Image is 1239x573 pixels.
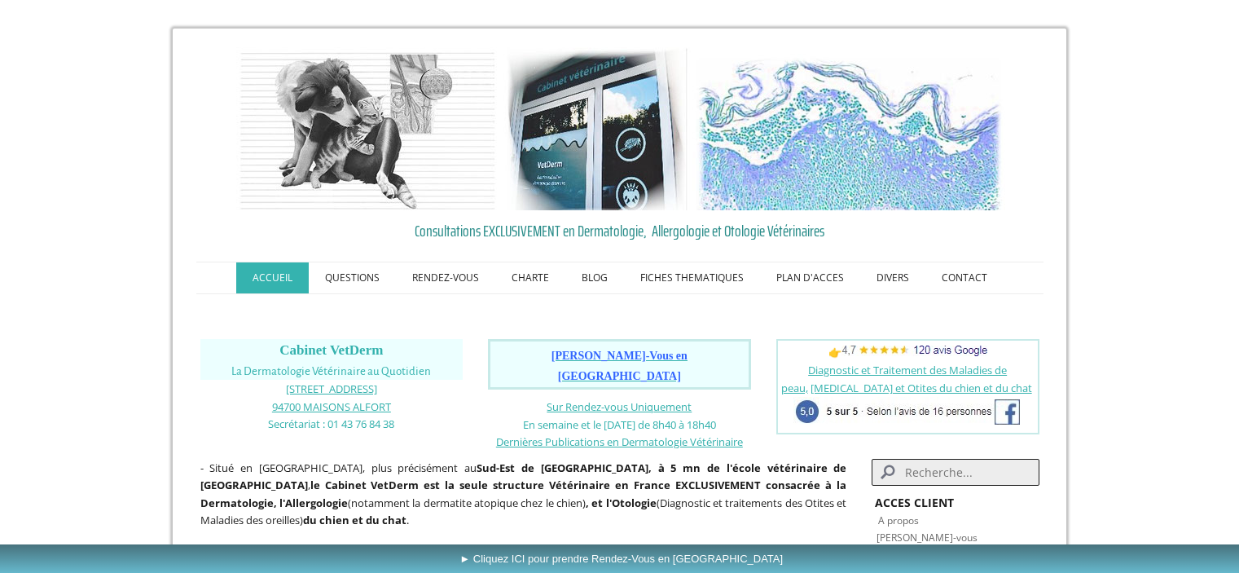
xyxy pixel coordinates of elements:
[624,262,760,293] a: FICHES THEMATIQUES
[303,513,406,527] strong: du chien et du chat
[286,381,377,396] span: [STREET_ADDRESS]
[828,345,987,359] span: 👉
[877,531,978,544] a: [PERSON_NAME]-vous
[200,461,847,528] span: - Situé en [GEOGRAPHIC_DATA], plus précisément au , (notamment la dermatite atopique chez le chie...
[272,399,391,414] a: 94700 MAISONS ALFORT
[309,262,396,293] a: QUESTIONS
[310,478,320,492] strong: le
[811,381,1032,395] a: [MEDICAL_DATA] et Otites du chien et du chat
[547,399,692,414] a: Sur Rendez-vous Uniquement
[860,262,925,293] a: DIVERS
[760,262,860,293] a: PLAN D'ACCES
[872,459,1039,486] input: Search
[200,461,847,493] strong: Sud-Est de [GEOGRAPHIC_DATA], à 5 mn de l'école vétérinaire de [GEOGRAPHIC_DATA]
[925,262,1004,293] a: CONTACT
[279,342,383,358] span: Cabinet VetDerm
[565,262,624,293] a: BLOG
[875,495,954,510] strong: ACCES CLIENT
[459,553,783,565] span: ► Cliquez ICI pour prendre Rendez-Vous en [GEOGRAPHIC_DATA]
[551,350,688,382] a: [PERSON_NAME]-Vous en [GEOGRAPHIC_DATA]
[496,434,743,449] span: Dernières Publications en Dermatologie Vétérinaire
[231,365,431,377] span: La Dermatologie Vétérinaire au Quotidien
[396,262,495,293] a: RENDEZ-VOUS
[878,513,919,527] a: A propos
[325,478,630,492] b: Cabinet VetDerm est la seule structure Vétérinaire en
[781,363,1008,395] a: Diagnostic et Traitement des Maladies de peau,
[586,496,657,510] b: , et l'Otologie
[200,478,847,510] b: France EXCLUSIVEMENT consacrée à la Dermatologie, l'Allergologie
[200,218,1039,243] a: Consultations EXCLUSIVEMENT en Dermatologie, Allergologie et Otologie Vétérinaires
[496,434,743,449] a: Dernières Publications en Dermatologie Vétérinaire
[495,262,565,293] a: CHARTE
[268,417,394,431] span: Secrétariat : 01 43 76 84 38
[272,399,391,414] span: 94700 MAISONS ALFORT
[523,417,716,432] span: En semaine et le [DATE] de 8h40 à 18h40
[286,381,377,396] a: [STREET_ADDRESS]
[236,262,309,293] a: ACCUEIL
